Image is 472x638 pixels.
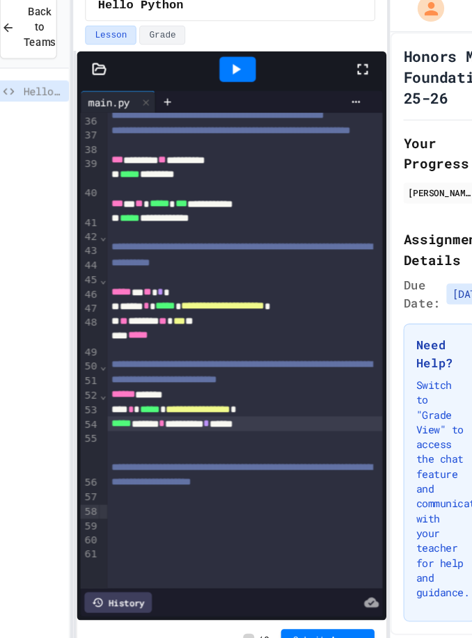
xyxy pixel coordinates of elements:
div: main.py [88,99,159,120]
span: Hello Python [104,10,184,27]
div: 41 [88,216,106,229]
div: main.py [88,102,141,117]
div: 59 [88,500,106,513]
button: Grade [143,38,187,56]
div: 52 [88,378,106,392]
div: 39 [88,161,106,188]
div: 51 [88,364,106,378]
span: Back to Teams [35,17,65,61]
span: Due Date: [391,273,426,306]
div: 42 [88,229,106,243]
div: 48 [88,310,106,337]
div: 43 [88,242,106,256]
span: Fold line [106,230,113,241]
h2: Assignment Details [391,228,459,267]
div: 54 [88,405,106,418]
div: 50 [88,351,106,365]
div: [PERSON_NAME] [395,188,455,200]
span: / [254,609,259,621]
div: 44 [88,256,106,269]
div: 49 [88,337,106,351]
span: - [241,608,251,622]
div: 37 [88,134,106,147]
div: 38 [88,147,106,161]
div: History [92,569,155,589]
button: Lesson [93,38,141,56]
span: Fold line [106,351,113,362]
div: 58 [88,487,106,501]
button: Submit Answer [276,604,364,626]
div: 55 [88,418,106,459]
div: 40 [88,188,106,215]
div: 36 [88,120,106,134]
div: 56 [88,459,106,473]
span: 0 [260,609,265,621]
div: My Account [390,6,433,38]
button: Back to Teams [13,10,66,69]
h3: Need Help? [403,329,448,362]
div: 53 [88,392,106,406]
span: Hello Python [35,92,72,106]
div: 46 [88,283,106,297]
p: Switch to "Grade View" to access the chat feature and communicate with your teacher for help and ... [403,368,448,577]
div: 57 [88,473,106,487]
div: 47 [88,296,106,310]
div: 61 [88,527,106,568]
h2: Your Progress [391,138,459,177]
span: Fold line [106,270,113,281]
div: 45 [88,269,106,283]
span: Submit Answer [288,609,353,621]
div: 60 [88,513,106,527]
span: Fold line [106,378,113,390]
